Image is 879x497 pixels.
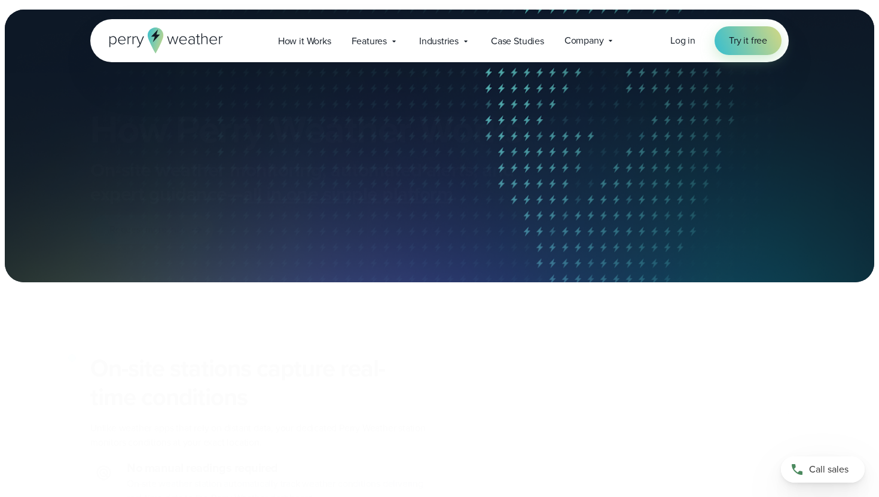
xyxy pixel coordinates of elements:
a: Case Studies [481,29,554,53]
span: Call sales [809,462,849,477]
span: Case Studies [491,34,544,48]
span: Industries [419,34,459,48]
a: How it Works [268,29,341,53]
span: How it Works [278,34,331,48]
span: Log in [670,33,695,47]
a: Log in [670,33,695,48]
span: Try it free [729,33,767,48]
span: Company [564,33,604,48]
a: Call sales [781,456,865,483]
a: Try it free [715,26,782,55]
span: Features [352,34,387,48]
